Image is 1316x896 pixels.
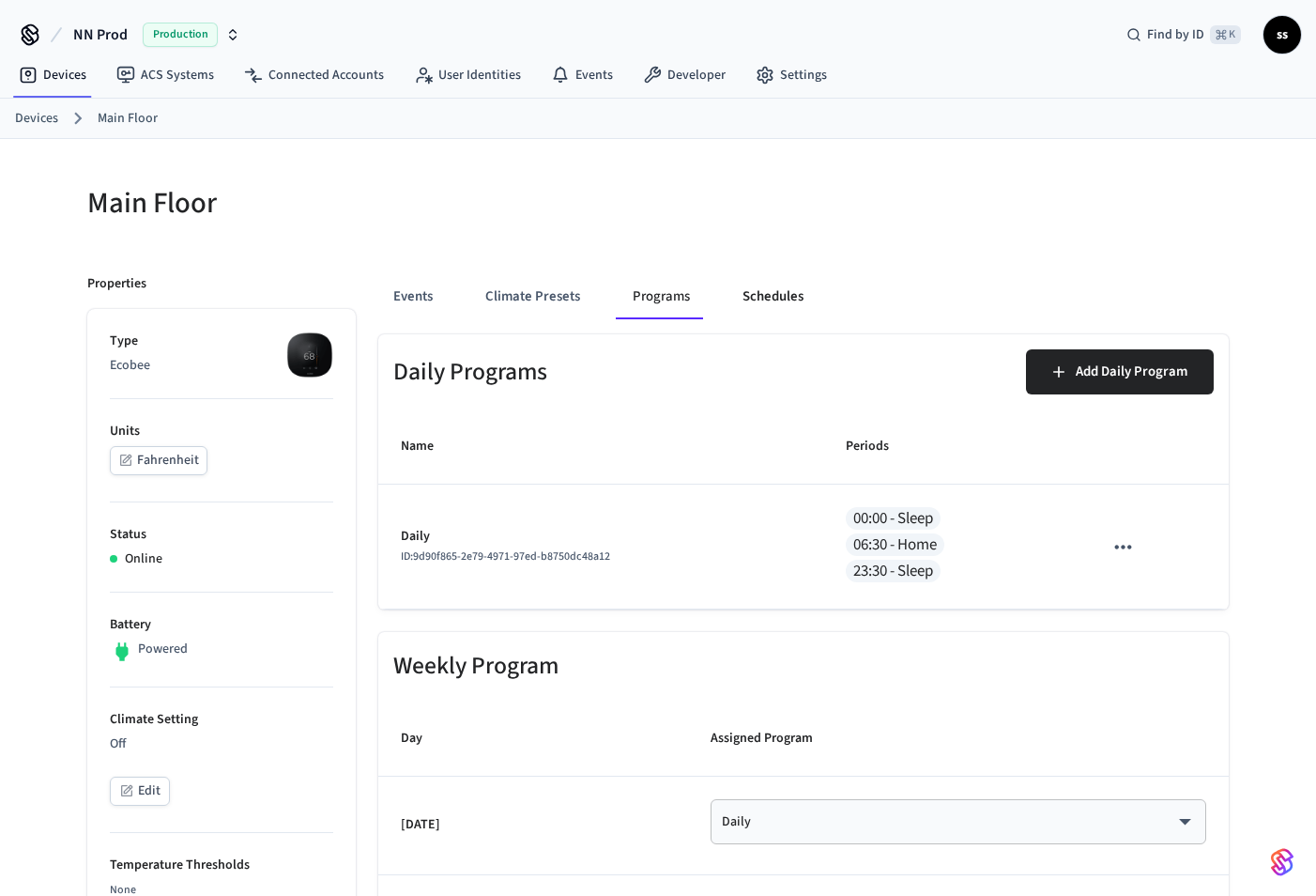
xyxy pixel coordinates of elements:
span: 23:30 - Sleep [846,560,941,583]
a: Devices [15,109,58,129]
h5: Main Floor [87,184,647,223]
p: Off [110,734,333,754]
span: ss [1265,18,1299,52]
p: Units [110,422,333,441]
p: Properties [87,274,146,294]
h6: Daily Programs [393,353,547,392]
span: Find by ID [1147,25,1204,44]
button: Programs [618,274,705,319]
p: Ecobee [110,356,333,376]
th: Periods [823,409,1081,485]
p: [DATE] [401,815,666,835]
button: Schedules [727,274,819,319]
p: Online [125,549,162,569]
p: Climate Setting [110,710,333,730]
span: ID: 9d90f865-2e79-4971-97ed-b8750dc48a12 [401,548,610,564]
p: Daily [401,527,801,547]
a: Developer [628,58,741,92]
a: User Identities [399,58,536,92]
span: 00:00 - Sleep [846,507,941,531]
a: Connected Accounts [229,58,399,92]
th: Name [378,409,823,485]
a: Settings [741,58,842,92]
span: Production [143,23,218,47]
div: Daily [722,812,1195,831]
button: Fahrenheit [110,446,207,475]
span: NN Prod [73,23,128,46]
p: Temperature Thresholds [110,856,333,875]
button: Events [378,274,448,319]
p: Status [110,525,333,545]
th: Day [378,702,688,777]
th: Assigned Program [688,702,1229,777]
button: ss [1263,16,1301,54]
a: Main Floor [98,109,158,129]
p: Type [110,332,333,351]
a: Devices [4,58,101,92]
img: ecobee_lite_3 [286,332,333,378]
a: Events [536,58,628,92]
p: Battery [110,615,333,635]
img: SeamLogoGradient.69752ec5.svg [1271,847,1293,877]
button: Add Daily Program [1026,349,1214,394]
h6: Weekly Program [393,647,559,686]
a: ACS Systems [101,58,229,92]
span: 06:30 - Home [846,533,944,557]
div: Find by ID⌘ K [1111,18,1256,52]
span: ⌘ K [1210,25,1241,44]
button: Edit [110,777,170,806]
p: Powered [138,640,188,659]
button: Climate Presets [470,274,595,319]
